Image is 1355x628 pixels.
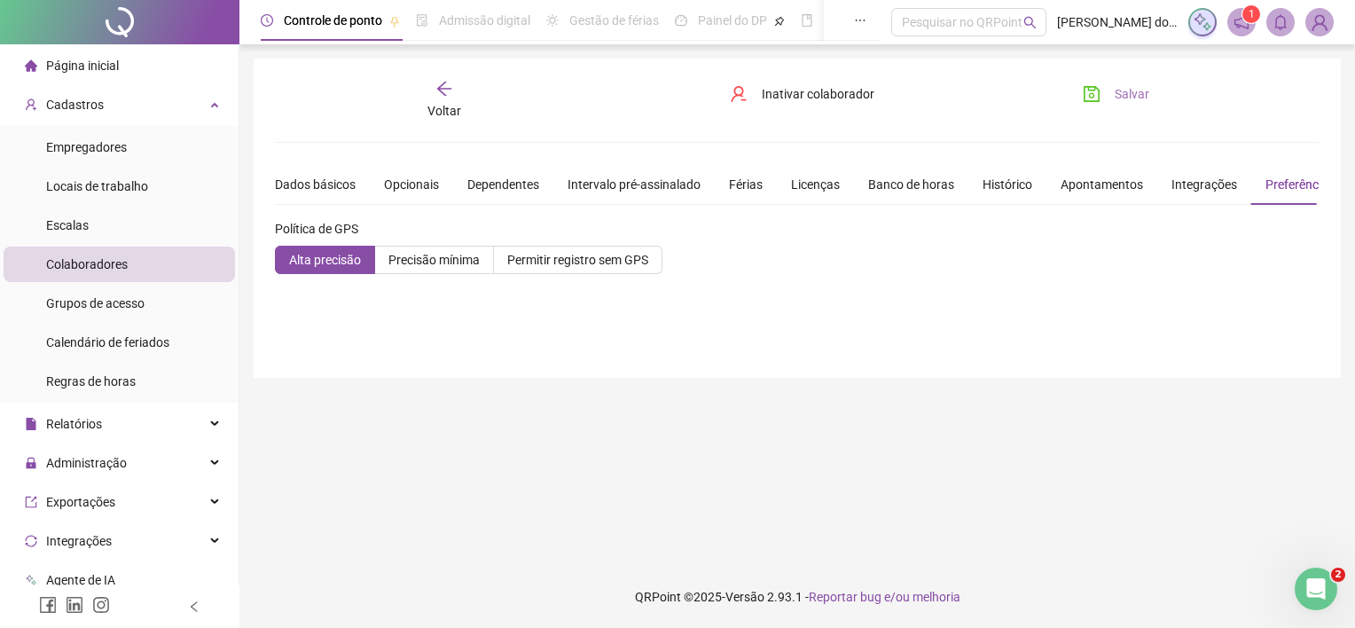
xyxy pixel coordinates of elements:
[92,596,110,614] span: instagram
[25,59,37,72] span: home
[46,98,104,112] span: Cadastros
[384,175,439,194] div: Opcionais
[1306,9,1333,35] img: 54701
[46,257,128,271] span: Colaboradores
[774,16,785,27] span: pushpin
[1265,175,1335,194] div: Preferências
[1083,85,1100,103] span: save
[868,175,954,194] div: Banco de horas
[435,80,453,98] span: arrow-left
[1249,8,1255,20] span: 1
[801,14,813,27] span: book
[1273,14,1288,30] span: bell
[25,98,37,111] span: user-add
[39,596,57,614] span: facebook
[25,457,37,469] span: lock
[46,495,115,509] span: Exportações
[1193,12,1212,32] img: sparkle-icon.fc2bf0ac1784a2077858766a79e2daf3.svg
[698,13,767,27] span: Painel do DP
[1069,80,1163,108] button: Salvar
[416,14,428,27] span: file-done
[46,417,102,431] span: Relatórios
[1115,84,1149,104] span: Salvar
[439,13,530,27] span: Admissão digital
[983,175,1032,194] div: Histórico
[467,175,539,194] div: Dependentes
[284,13,382,27] span: Controle de ponto
[427,104,461,118] span: Voltar
[275,175,356,194] div: Dados básicos
[46,374,136,389] span: Regras de horas
[791,175,840,194] div: Licenças
[546,14,559,27] span: sun
[25,535,37,547] span: sync
[809,590,960,604] span: Reportar bug e/ou melhoria
[730,85,748,103] span: user-delete
[1061,175,1143,194] div: Apontamentos
[1331,568,1345,582] span: 2
[729,175,763,194] div: Férias
[717,80,888,108] button: Inativar colaborador
[762,84,874,104] span: Inativar colaborador
[46,335,169,349] span: Calendário de feriados
[725,590,764,604] span: Versão
[1023,16,1037,29] span: search
[1057,12,1178,32] span: [PERSON_NAME] do [PERSON_NAME]
[1234,14,1249,30] span: notification
[25,496,37,508] span: export
[25,418,37,430] span: file
[46,179,148,193] span: Locais de trabalho
[1171,175,1237,194] div: Integrações
[188,601,200,613] span: left
[389,16,400,27] span: pushpin
[568,175,701,194] div: Intervalo pré-assinalado
[239,566,1355,628] footer: QRPoint © 2025 - 2.93.1 -
[66,596,83,614] span: linkedin
[46,140,127,154] span: Empregadores
[275,219,370,239] label: Política de GPS
[854,14,866,27] span: ellipsis
[46,534,112,548] span: Integrações
[569,13,659,27] span: Gestão de férias
[507,253,648,267] span: Permitir registro sem GPS
[1242,5,1260,23] sup: 1
[388,253,480,267] span: Precisão mínima
[1295,568,1337,610] iframe: Intercom live chat
[46,59,119,73] span: Página inicial
[46,218,89,232] span: Escalas
[261,14,273,27] span: clock-circle
[289,253,361,267] span: Alta precisão
[46,573,115,587] span: Agente de IA
[675,14,687,27] span: dashboard
[46,456,127,470] span: Administração
[46,296,145,310] span: Grupos de acesso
